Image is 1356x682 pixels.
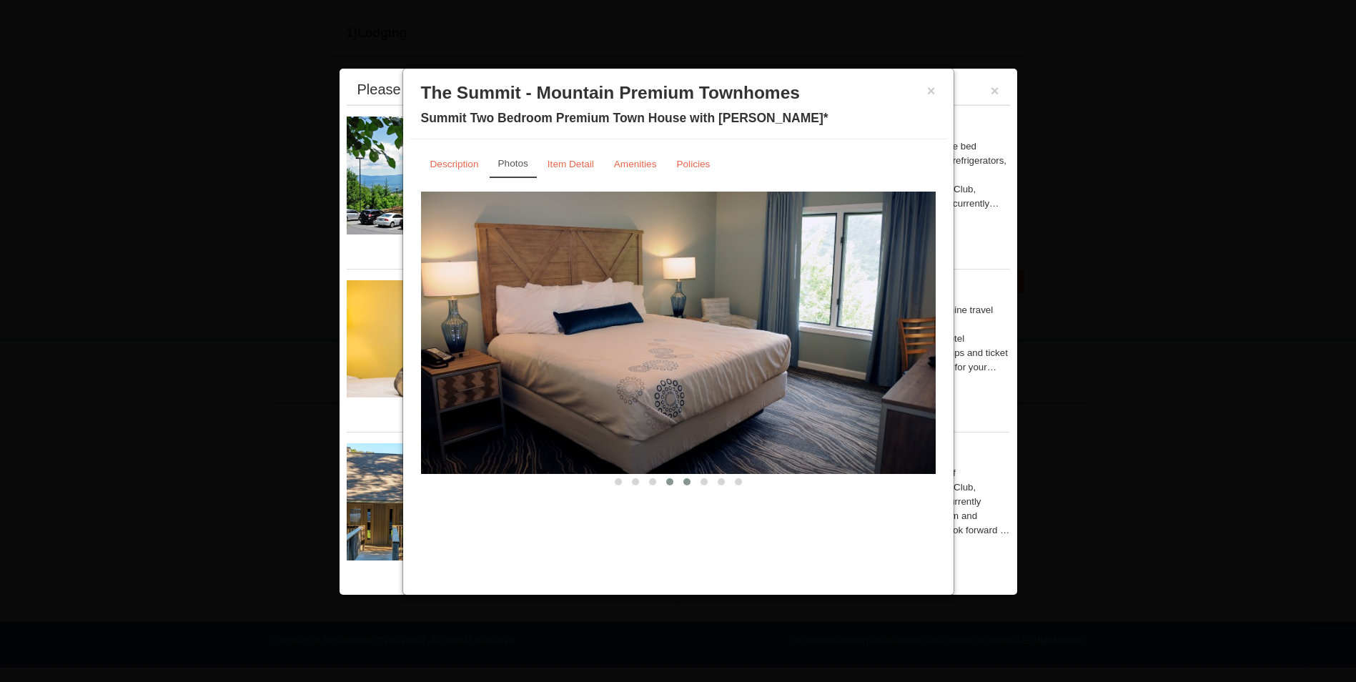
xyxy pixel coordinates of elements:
[421,82,936,104] h3: The Summit - Mountain Premium Townhomes
[927,84,936,98] button: ×
[676,159,710,169] small: Policies
[421,111,936,125] h4: Summit Two Bedroom Premium Town House with [PERSON_NAME]*
[667,150,719,178] a: Policies
[490,150,537,178] a: Photos
[357,82,594,97] div: Please make your package selection:
[498,158,528,169] small: Photos
[347,443,561,560] img: 19219034-1-0eee7e00.jpg
[538,150,603,178] a: Item Detail
[347,117,561,234] img: 19219026-1-e3b4ac8e.jpg
[421,192,936,473] img: 18876286-229-24d47775.png
[421,150,488,178] a: Description
[614,159,657,169] small: Amenities
[347,280,561,397] img: 27428181-5-81c892a3.jpg
[548,159,594,169] small: Item Detail
[991,84,999,98] button: ×
[605,150,666,178] a: Amenities
[430,159,479,169] small: Description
